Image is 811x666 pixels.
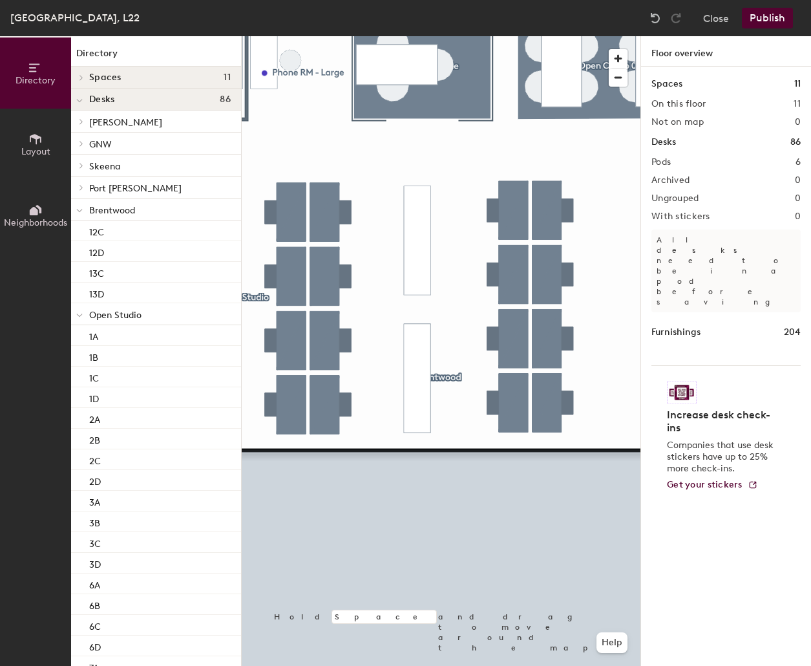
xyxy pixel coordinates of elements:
h2: Archived [651,175,690,186]
p: 12C [89,223,104,238]
p: 6B [89,597,100,612]
p: 1B [89,349,98,363]
img: Undo [649,12,662,25]
h1: Floor overview [641,36,811,67]
h1: Furnishings [651,325,700,339]
h2: Ungrouped [651,193,699,204]
span: Skeena [89,161,120,172]
p: 2B [89,431,100,446]
p: 2A [89,411,100,425]
button: Help [596,632,627,653]
p: 13D [89,285,104,300]
p: 6C [89,618,101,632]
img: Sticker logo [667,381,697,403]
h2: Not on map [651,117,704,127]
span: Get your stickers [667,479,743,490]
span: [PERSON_NAME] [89,117,162,128]
h2: 11 [794,99,801,109]
span: Open Studio [89,310,142,321]
h2: 0 [795,117,801,127]
p: 13C [89,264,104,279]
button: Publish [742,8,793,28]
h1: Desks [651,135,676,149]
p: 3A [89,493,100,508]
button: Close [703,8,729,28]
p: 6D [89,638,101,653]
h2: 6 [795,157,801,167]
p: 3B [89,514,100,529]
h2: With stickers [651,211,710,222]
p: 1A [89,328,98,343]
h1: 86 [790,135,801,149]
span: Desks [89,94,114,105]
a: Get your stickers [667,480,758,491]
span: 11 [224,72,231,83]
span: GNW [89,139,112,150]
h1: Directory [71,47,241,67]
p: 2C [89,452,101,467]
h2: Pods [651,157,671,167]
span: Port [PERSON_NAME] [89,183,182,194]
h4: Increase desk check-ins [667,409,777,435]
p: 1C [89,369,99,384]
p: 3C [89,535,101,550]
span: Directory [16,75,56,86]
span: Brentwood [89,205,135,216]
p: 12D [89,244,104,259]
p: 1D [89,390,99,405]
p: 3D [89,555,101,570]
p: All desks need to be in a pod before saving [651,230,801,312]
p: Companies that use desk stickers have up to 25% more check-ins. [667,440,777,475]
p: 6A [89,576,100,591]
img: Redo [669,12,682,25]
span: Layout [21,146,50,157]
h2: 0 [795,193,801,204]
span: Spaces [89,72,121,83]
span: Neighborhoods [4,217,67,228]
h1: 204 [784,325,801,339]
h2: 0 [795,175,801,186]
span: 86 [220,94,231,105]
h1: Spaces [651,77,682,91]
h2: 0 [795,211,801,222]
h1: 11 [794,77,801,91]
h2: On this floor [651,99,706,109]
div: [GEOGRAPHIC_DATA], L22 [10,10,140,26]
p: 2D [89,473,101,488]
